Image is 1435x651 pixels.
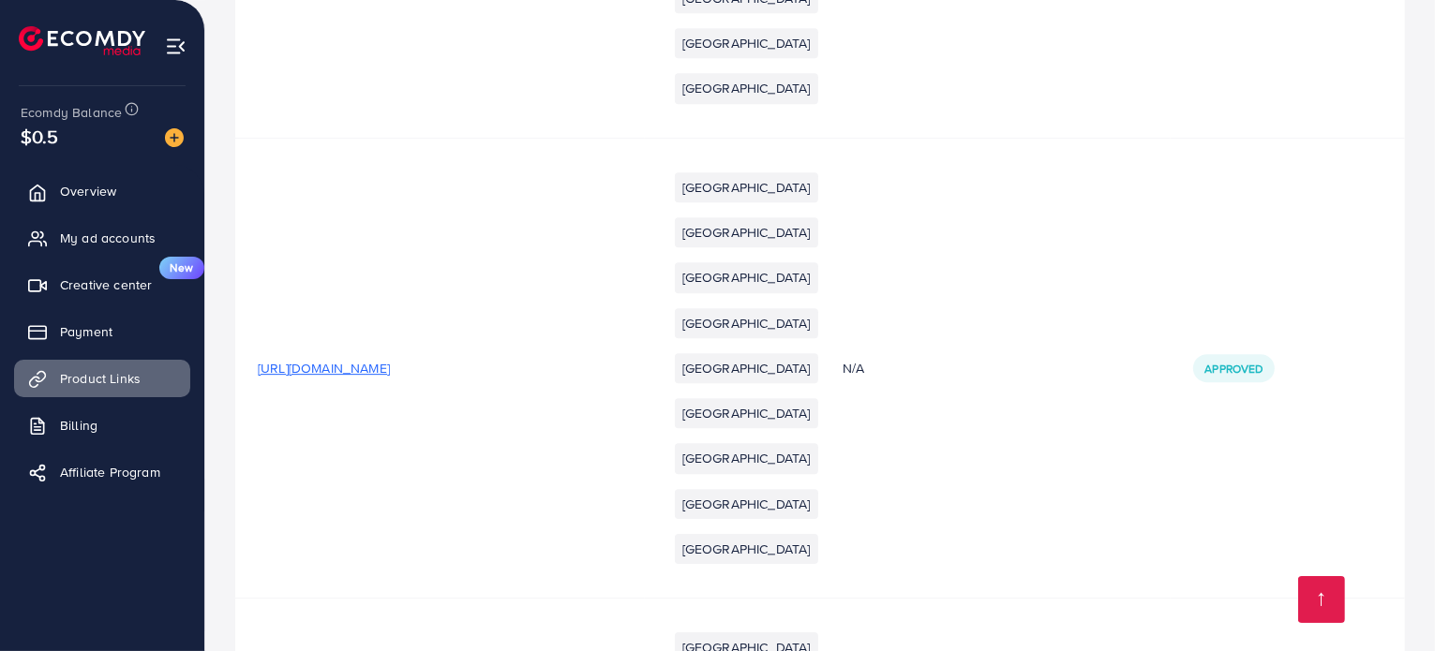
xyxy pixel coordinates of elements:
[165,36,187,57] img: menu
[675,353,818,383] li: [GEOGRAPHIC_DATA]
[1355,567,1421,637] iframe: Chat
[675,28,818,58] li: [GEOGRAPHIC_DATA]
[675,172,818,202] li: [GEOGRAPHIC_DATA]
[60,463,160,481] span: Affiliate Program
[19,26,145,55] img: logo
[14,407,190,444] a: Billing
[165,128,184,147] img: image
[14,313,190,350] a: Payment
[14,453,190,491] a: Affiliate Program
[675,308,818,338] li: [GEOGRAPHIC_DATA]
[675,443,818,473] li: [GEOGRAPHIC_DATA]
[14,172,190,210] a: Overview
[21,103,122,122] span: Ecomdy Balance
[675,489,818,519] li: [GEOGRAPHIC_DATA]
[675,534,818,564] li: [GEOGRAPHIC_DATA]
[675,262,818,292] li: [GEOGRAPHIC_DATA]
[1204,361,1263,377] span: Approved
[258,359,390,377] span: [URL][DOMAIN_NAME]
[60,229,156,247] span: My ad accounts
[159,257,204,279] span: New
[675,217,818,247] li: [GEOGRAPHIC_DATA]
[843,359,864,377] span: N/A
[14,266,190,303] a: Creative centerNew
[21,123,59,150] span: $0.5
[60,182,116,200] span: Overview
[14,219,190,257] a: My ad accounts
[675,398,818,428] li: [GEOGRAPHIC_DATA]
[675,73,818,103] li: [GEOGRAPHIC_DATA]
[60,369,141,388] span: Product Links
[60,275,152,294] span: Creative center
[14,360,190,397] a: Product Links
[60,416,97,435] span: Billing
[60,322,112,341] span: Payment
